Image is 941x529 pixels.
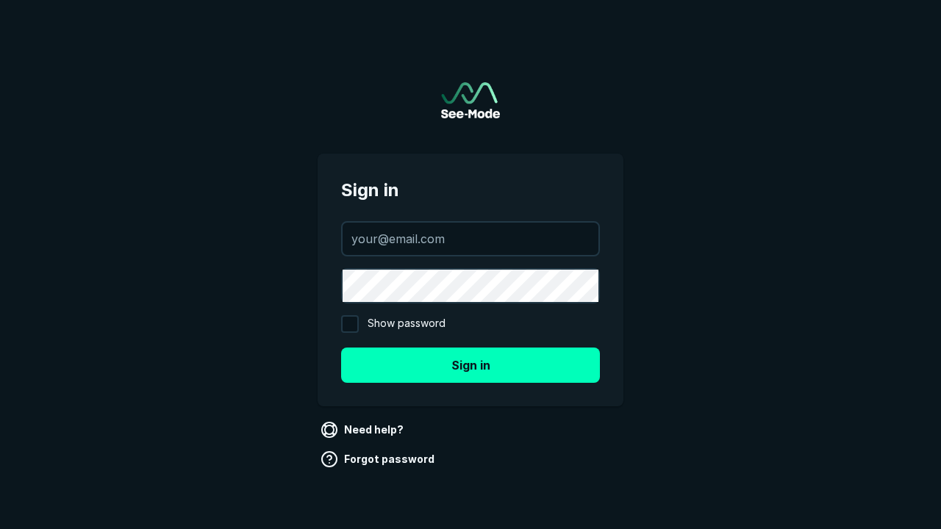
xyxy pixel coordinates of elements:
[343,223,598,255] input: your@email.com
[441,82,500,118] img: See-Mode Logo
[341,348,600,383] button: Sign in
[341,177,600,204] span: Sign in
[368,315,446,333] span: Show password
[318,447,440,471] a: Forgot password
[441,82,500,118] a: Go to sign in
[318,418,409,442] a: Need help?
